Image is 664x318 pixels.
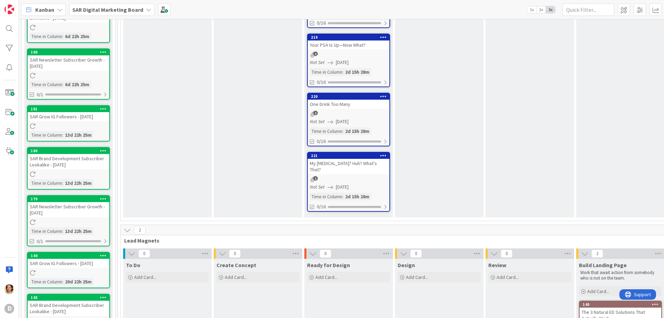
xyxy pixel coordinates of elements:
[317,203,326,210] span: 0/16
[580,270,655,281] span: Work that await action from somebody who is not on the team.
[342,68,343,76] span: :
[62,81,63,88] span: :
[28,196,109,202] div: 179
[28,55,109,71] div: SAR Newsletter Subscriber Growth - [DATE]
[308,153,389,159] div: 221
[310,184,325,190] i: Not Set
[317,19,326,27] span: 0/16
[497,274,519,280] span: Add Card...
[313,176,318,181] span: 1
[30,33,62,40] div: Time in Column
[311,153,389,158] div: 221
[343,193,371,200] div: 2d 15h 28m
[28,301,109,316] div: SAR Brand Development Subscriber Lookalike - [DATE]
[308,93,389,100] div: 220
[31,197,109,201] div: 179
[562,3,614,16] input: Quick Filter...
[37,238,43,245] span: 0/1
[336,183,349,191] span: [DATE]
[308,159,389,174] div: My [MEDICAL_DATA]? Huh? What's That?
[4,284,14,294] img: EC
[311,94,389,99] div: 220
[580,301,661,308] div: 140
[31,107,109,111] div: 181
[307,262,350,269] span: Ready for Design
[134,274,156,280] span: Add Card...
[308,153,389,174] div: 221My [MEDICAL_DATA]? Huh? What's That?
[310,127,342,135] div: Time in Column
[583,302,661,307] div: 140
[31,253,109,258] div: 144
[28,106,109,121] div: 181SAR Grow IG Followers - [DATE]
[225,274,247,280] span: Add Card...
[31,295,109,300] div: 143
[62,227,63,235] span: :
[28,253,109,259] div: 144
[336,59,349,66] span: [DATE]
[308,100,389,109] div: One Drink Too Many
[406,274,428,280] span: Add Card...
[30,278,62,285] div: Time in Column
[63,33,91,40] div: 6d 22h 25m
[28,196,109,217] div: 179SAR Newsletter Subscriber Growth - [DATE]
[28,148,109,154] div: 180
[30,179,62,187] div: Time in Column
[587,288,609,294] span: Add Card...
[315,274,338,280] span: Add Card...
[527,6,536,13] span: 1x
[28,106,109,112] div: 181
[28,259,109,268] div: SAR Grow IG Followers - [DATE]
[4,304,14,314] div: D
[30,227,62,235] div: Time in Column
[4,4,14,14] img: Visit kanbanzone.com
[488,262,506,269] span: Review
[28,202,109,217] div: SAR Newsletter Subscriber Growth - [DATE]
[63,131,93,139] div: 13d 22h 25m
[28,49,109,55] div: 199
[308,40,389,49] div: Your PSA Is Up—Now What?
[310,118,325,125] i: Not Set
[410,249,422,258] span: 0
[28,294,109,316] div: 143SAR Brand Development Subscriber Lookalike - [DATE]
[62,179,63,187] span: :
[31,148,109,153] div: 180
[28,49,109,71] div: 199SAR Newsletter Subscriber Growth - [DATE]
[28,294,109,301] div: 143
[342,193,343,200] span: :
[28,112,109,121] div: SAR Grow IG Followers - [DATE]
[310,59,325,65] i: Not Set
[35,6,54,14] span: Kanban
[28,148,109,169] div: 180SAR Brand Development Subscriber Lookalike - [DATE]
[31,50,109,55] div: 199
[311,35,389,40] div: 219
[546,6,555,13] span: 3x
[308,34,389,40] div: 219
[28,154,109,169] div: SAR Brand Development Subscriber Lookalike - [DATE]
[313,111,318,115] span: 1
[134,226,146,234] span: 2
[591,249,603,258] span: 2
[62,131,63,139] span: :
[28,253,109,268] div: 144SAR Grow IG Followers - [DATE]
[313,52,318,56] span: 1
[63,179,93,187] div: 13d 22h 25m
[138,249,150,258] span: 0
[501,249,513,258] span: 0
[579,262,627,269] span: Build Landing Page
[15,1,31,9] span: Support
[308,34,389,49] div: 219Your PSA Is Up—Now What?
[398,262,415,269] span: Design
[216,262,256,269] span: Create Concept
[72,6,143,13] b: SAR Digital Marketing Board
[37,91,43,98] span: 0/1
[30,131,62,139] div: Time in Column
[317,138,326,145] span: 0/16
[342,127,343,135] span: :
[317,79,326,86] span: 0/16
[310,193,342,200] div: Time in Column
[343,127,371,135] div: 2d 15h 28m
[63,81,91,88] div: 6d 22h 25m
[343,68,371,76] div: 2d 15h 28m
[62,278,63,285] span: :
[229,249,241,258] span: 0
